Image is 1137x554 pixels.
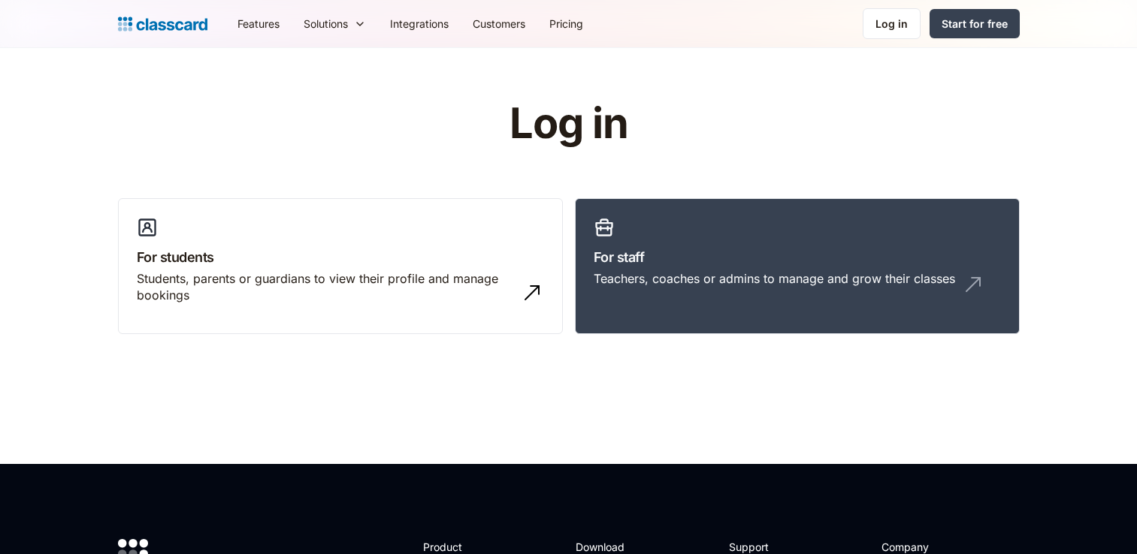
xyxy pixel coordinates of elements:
[863,8,921,39] a: Log in
[942,16,1008,32] div: Start for free
[137,247,544,267] h3: For students
[930,9,1020,38] a: Start for free
[575,198,1020,335] a: For staffTeachers, coaches or admins to manage and grow their classes
[875,16,908,32] div: Log in
[292,7,378,41] div: Solutions
[118,14,207,35] a: home
[537,7,595,41] a: Pricing
[225,7,292,41] a: Features
[594,247,1001,267] h3: For staff
[461,7,537,41] a: Customers
[330,101,807,147] h1: Log in
[137,270,514,304] div: Students, parents or guardians to view their profile and manage bookings
[594,270,955,287] div: Teachers, coaches or admins to manage and grow their classes
[304,16,348,32] div: Solutions
[378,7,461,41] a: Integrations
[118,198,563,335] a: For studentsStudents, parents or guardians to view their profile and manage bookings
